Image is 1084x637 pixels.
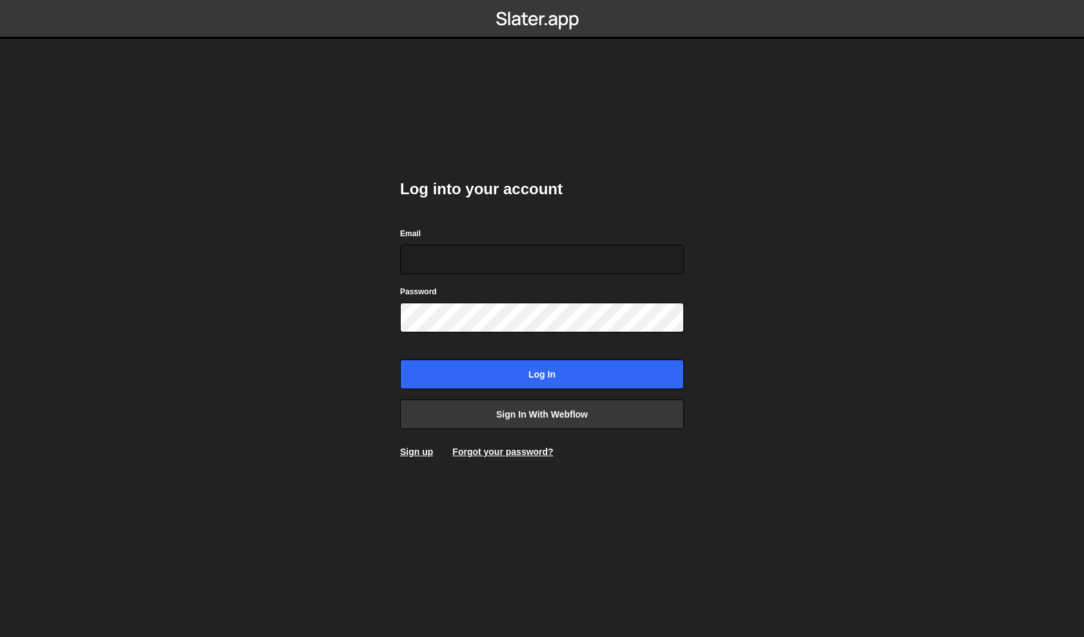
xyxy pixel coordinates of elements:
[400,359,684,389] input: Log in
[400,179,684,199] h2: Log into your account
[400,285,437,298] label: Password
[400,399,684,429] a: Sign in with Webflow
[452,447,553,457] a: Forgot your password?
[400,227,421,240] label: Email
[400,447,433,457] a: Sign up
